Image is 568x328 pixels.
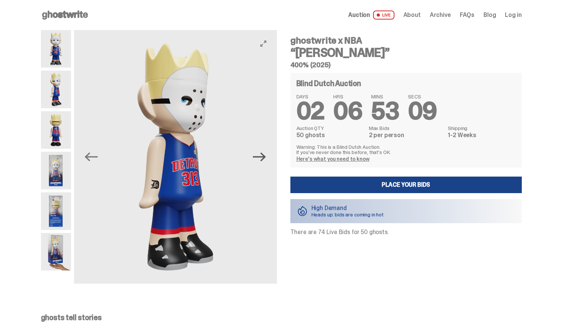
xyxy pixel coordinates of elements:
[41,314,522,321] p: ghosts tell stories
[333,95,362,127] span: 06
[290,229,522,235] p: There are 74 Live Bids for 50 ghosts.
[448,132,515,138] dd: 1-2 Weeks
[290,62,522,68] h5: 400% (2025)
[296,125,364,131] dt: Auction QTY
[348,12,370,18] span: Auction
[296,156,370,162] a: Here's what you need to know
[74,30,277,284] img: Copy%20of%20Eminem_NBA_400_3.png
[483,12,496,18] a: Blog
[371,95,399,127] span: 53
[430,12,451,18] a: Archive
[296,94,325,99] span: DAYS
[311,205,384,211] p: High Demand
[369,132,444,138] dd: 2 per person
[333,94,362,99] span: HRS
[505,12,521,18] a: Log in
[41,152,71,189] img: Eminem_NBA_400_12.png
[41,71,71,108] img: Copy%20of%20Eminem_NBA_400_3.png
[83,149,100,165] button: Previous
[348,11,394,20] a: Auction LIVE
[251,149,268,165] button: Next
[296,80,361,87] h4: Blind Dutch Auction
[296,132,364,138] dd: 50 ghosts
[311,212,384,217] p: Heads up: bids are coming in hot
[448,125,515,131] dt: Shipping
[373,11,394,20] span: LIVE
[408,95,437,127] span: 09
[296,144,516,155] p: Warning: This is a Blind Dutch Auction. If you’ve never done this before, that’s OK.
[41,233,71,271] img: eminem%20scale.png
[408,94,437,99] span: SECS
[41,111,71,149] img: Copy%20of%20Eminem_NBA_400_6.png
[41,30,71,68] img: Copy%20of%20Eminem_NBA_400_1.png
[259,39,268,48] button: View full-screen
[371,94,399,99] span: MINS
[41,192,71,230] img: Eminem_NBA_400_13.png
[403,12,421,18] a: About
[290,36,522,45] h4: ghostwrite x NBA
[369,125,444,131] dt: Max Bids
[290,177,522,193] a: Place your Bids
[290,47,522,59] h3: “[PERSON_NAME]”
[296,95,325,127] span: 02
[460,12,474,18] a: FAQs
